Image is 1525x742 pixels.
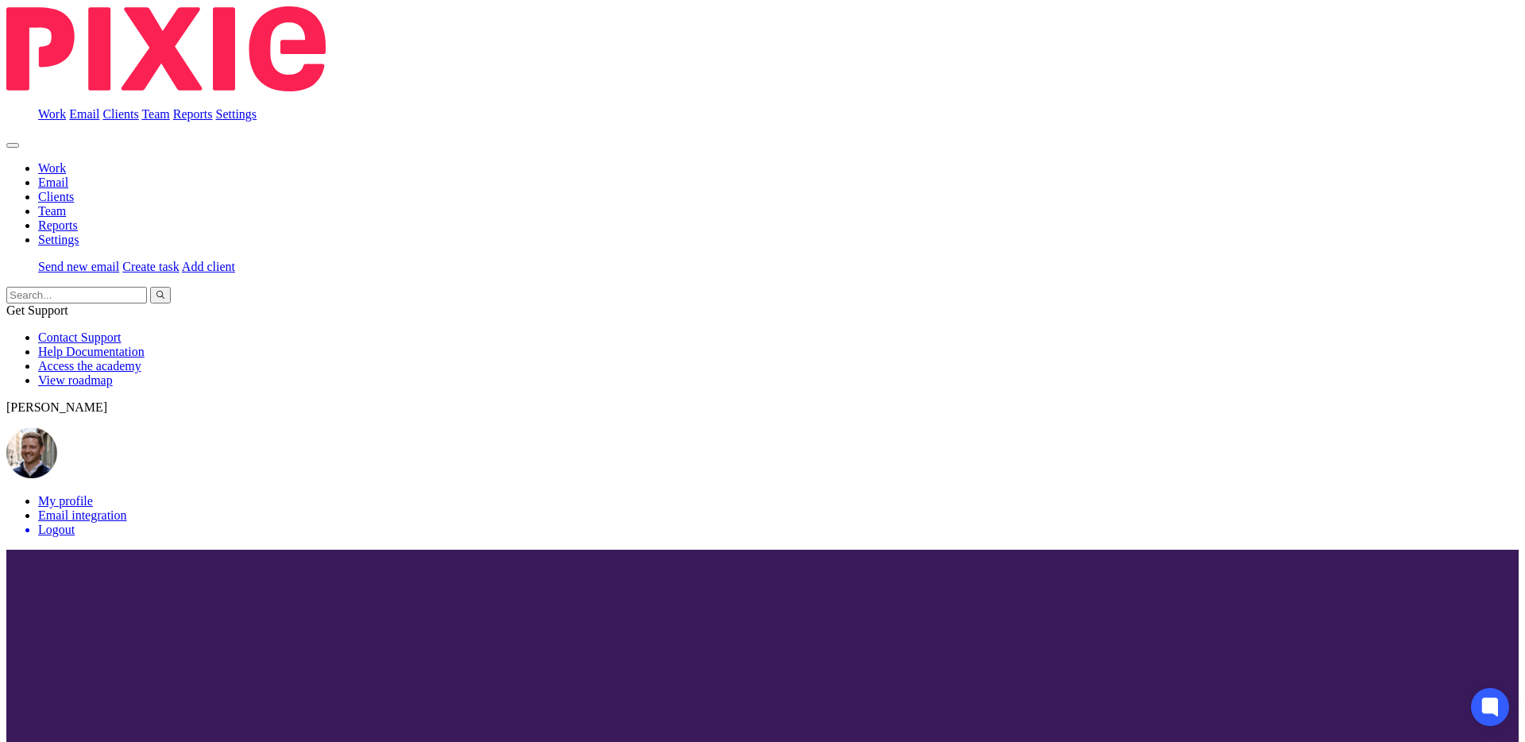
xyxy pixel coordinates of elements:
a: Reports [173,107,213,121]
a: Reports [38,218,78,232]
button: Search [150,287,171,303]
a: Team [141,107,169,121]
span: Get Support [6,303,68,317]
a: Email [69,107,99,121]
a: Work [38,107,66,121]
img: Matt%20Circle.png [6,427,57,478]
input: Search [6,287,147,303]
a: Help Documentation [38,345,145,358]
a: My profile [38,494,93,508]
a: Settings [38,233,79,246]
a: Access the academy [38,359,141,373]
a: Add client [182,260,235,273]
span: Logout [38,523,75,536]
a: Send new email [38,260,119,273]
a: Contact Support [38,330,121,344]
a: Email [38,176,68,189]
p: [PERSON_NAME] [6,400,1519,415]
a: View roadmap [38,373,113,387]
a: Create task [122,260,180,273]
a: Team [38,204,66,218]
img: Pixie [6,6,326,91]
a: Settings [216,107,257,121]
a: Logout [38,523,1519,537]
a: Work [38,161,66,175]
a: Clients [38,190,74,203]
a: Clients [102,107,138,121]
a: Email integration [38,508,127,522]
